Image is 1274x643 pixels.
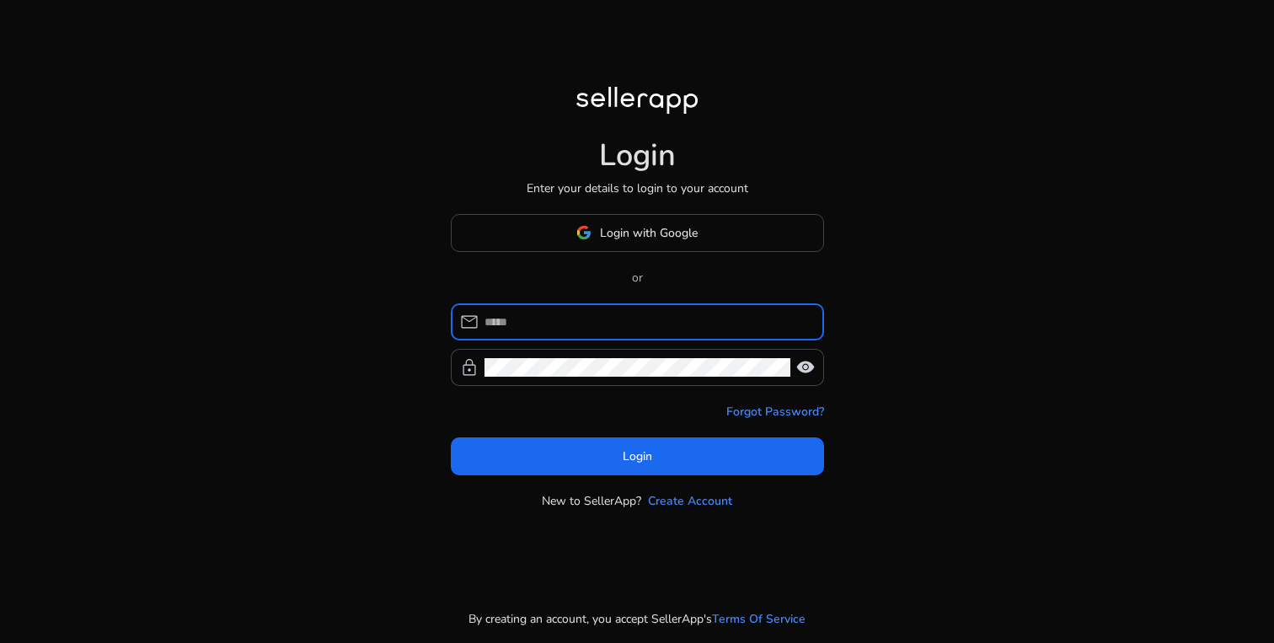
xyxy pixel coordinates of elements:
p: Enter your details to login to your account [527,180,748,197]
span: visibility [795,357,816,378]
span: Login with Google [600,224,698,242]
span: mail [459,312,479,332]
a: Create Account [648,492,732,510]
span: lock [459,357,479,378]
p: New to SellerApp? [542,492,641,510]
button: Login [451,437,824,475]
h1: Login [599,137,676,174]
button: Login with Google [451,214,824,252]
p: or [451,269,824,287]
span: Login [623,447,652,465]
img: google-logo.svg [576,225,591,240]
a: Forgot Password? [726,403,824,421]
a: Terms Of Service [712,610,806,628]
